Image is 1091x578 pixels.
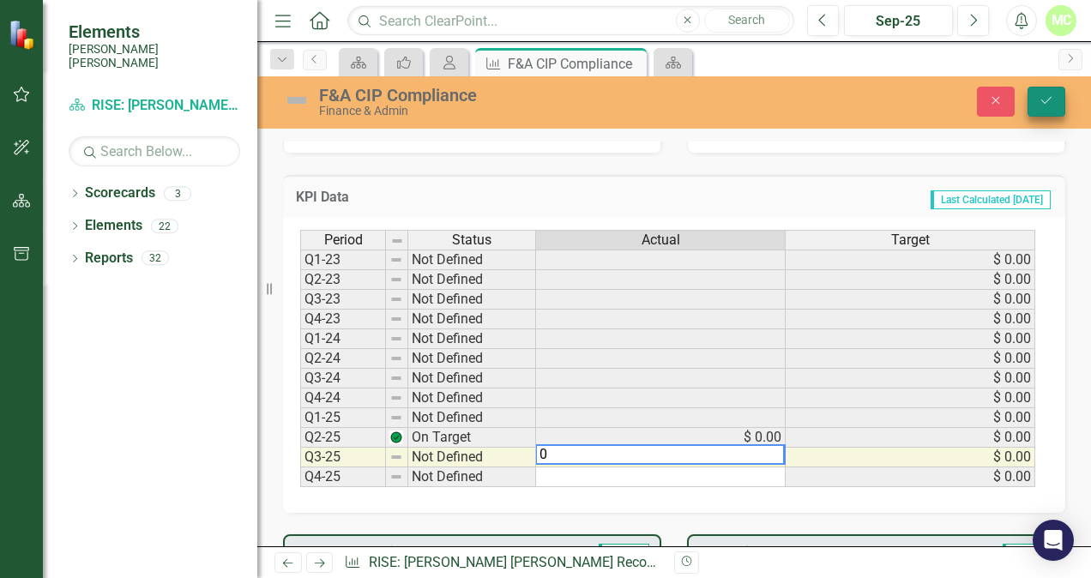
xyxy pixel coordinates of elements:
[703,545,879,560] h3: Analysis
[300,408,386,428] td: Q1-25
[389,273,403,286] img: 8DAGhfEEPCf229AAAAAElFTkSuQmCC
[300,329,386,349] td: Q1-24
[283,87,310,114] img: Not Defined
[599,544,649,563] span: Sep-25
[369,554,898,570] a: RISE: [PERSON_NAME] [PERSON_NAME] Recognizing Innovation, Safety and Excellence
[300,428,386,448] td: Q2-25
[1033,520,1074,561] div: Open Intercom Messenger
[300,448,386,467] td: Q3-25
[296,190,526,205] h3: KPI Data
[389,450,403,464] img: 8DAGhfEEPCf229AAAAAElFTkSuQmCC
[319,105,709,117] div: Finance & Admin
[891,232,930,248] span: Target
[786,467,1035,487] td: $ 0.00
[786,388,1035,408] td: $ 0.00
[786,310,1035,329] td: $ 0.00
[408,250,536,270] td: Not Defined
[452,232,491,248] span: Status
[786,250,1035,270] td: $ 0.00
[324,232,363,248] span: Period
[536,428,786,448] td: $ 0.00
[300,369,386,388] td: Q3-24
[704,9,790,33] button: Search
[69,42,240,70] small: [PERSON_NAME] [PERSON_NAME]
[85,184,155,203] a: Scorecards
[850,11,947,32] div: Sep-25
[408,349,536,369] td: Not Defined
[164,186,191,201] div: 3
[319,86,709,105] div: F&A CIP Compliance
[389,411,403,424] img: 8DAGhfEEPCf229AAAAAElFTkSuQmCC
[300,270,386,290] td: Q2-23
[408,428,536,448] td: On Target
[300,250,386,270] td: Q1-23
[389,371,403,385] img: 8DAGhfEEPCf229AAAAAElFTkSuQmCC
[408,270,536,290] td: Not Defined
[389,470,403,484] img: 8DAGhfEEPCf229AAAAAElFTkSuQmCC
[786,270,1035,290] td: $ 0.00
[389,430,403,444] img: Z
[844,5,953,36] button: Sep-25
[9,19,39,49] img: ClearPoint Strategy
[408,408,536,428] td: Not Defined
[786,408,1035,428] td: $ 0.00
[408,467,536,487] td: Not Defined
[408,329,536,349] td: Not Defined
[1046,5,1076,36] button: MC
[390,234,404,248] img: 8DAGhfEEPCf229AAAAAElFTkSuQmCC
[69,136,240,166] input: Search Below...
[389,391,403,405] img: 8DAGhfEEPCf229AAAAAElFTkSuQmCC
[300,388,386,408] td: Q4-24
[389,352,403,365] img: 8DAGhfEEPCf229AAAAAElFTkSuQmCC
[69,21,240,42] span: Elements
[786,448,1035,467] td: $ 0.00
[300,349,386,369] td: Q2-24
[389,253,403,267] img: 8DAGhfEEPCf229AAAAAElFTkSuQmCC
[786,369,1035,388] td: $ 0.00
[408,369,536,388] td: Not Defined
[151,219,178,233] div: 22
[508,53,642,75] div: F&A CIP Compliance
[299,545,541,560] h3: Recommendations
[344,553,661,573] div: » »
[300,290,386,310] td: Q3-23
[786,329,1035,349] td: $ 0.00
[408,310,536,329] td: Not Defined
[786,290,1035,310] td: $ 0.00
[389,292,403,306] img: 8DAGhfEEPCf229AAAAAElFTkSuQmCC
[69,96,240,116] a: RISE: [PERSON_NAME] [PERSON_NAME] Recognizing Innovation, Safety and Excellence
[85,249,133,268] a: Reports
[728,13,765,27] span: Search
[1003,544,1053,563] span: Sep-25
[300,467,386,487] td: Q4-25
[408,448,536,467] td: Not Defined
[389,312,403,326] img: 8DAGhfEEPCf229AAAAAElFTkSuQmCC
[85,216,142,236] a: Elements
[786,428,1035,448] td: $ 0.00
[347,6,794,36] input: Search ClearPoint...
[408,290,536,310] td: Not Defined
[300,310,386,329] td: Q4-23
[786,349,1035,369] td: $ 0.00
[389,332,403,346] img: 8DAGhfEEPCf229AAAAAElFTkSuQmCC
[142,251,169,266] div: 32
[408,388,536,408] td: Not Defined
[931,190,1051,209] span: Last Calculated [DATE]
[642,232,680,248] span: Actual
